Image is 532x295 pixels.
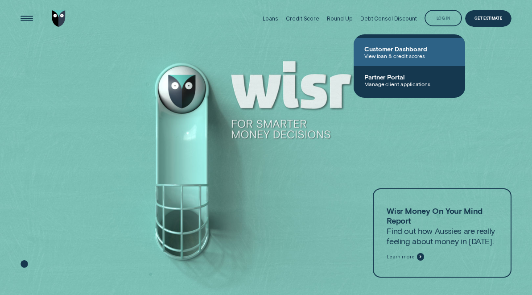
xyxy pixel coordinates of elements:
a: Wisr Money On Your Mind ReportFind out how Aussies are really feeling about money in [DATE].Learn... [373,188,511,278]
a: Customer DashboardView loan & credit scores [354,38,465,66]
div: Credit Score [286,15,319,22]
span: Partner Portal [364,73,454,81]
div: Log in [437,15,450,18]
div: Debt Consol Discount [360,15,417,22]
span: Customer Dashboard [364,45,454,53]
a: Partner PortalManage client applications [354,66,465,94]
button: Open Menu [18,10,35,27]
strong: Wisr Money On Your Mind Report [387,206,483,226]
span: Learn more [387,253,415,260]
p: Find out how Aussies are really feeling about money in [DATE]. [387,206,497,246]
div: Round Up [327,15,352,22]
img: Wisr [52,10,66,27]
button: Log in [425,10,462,27]
span: Manage client applications [364,81,454,87]
div: Loans [263,15,278,22]
span: View loan & credit scores [364,53,454,59]
a: Get Estimate [465,10,511,27]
